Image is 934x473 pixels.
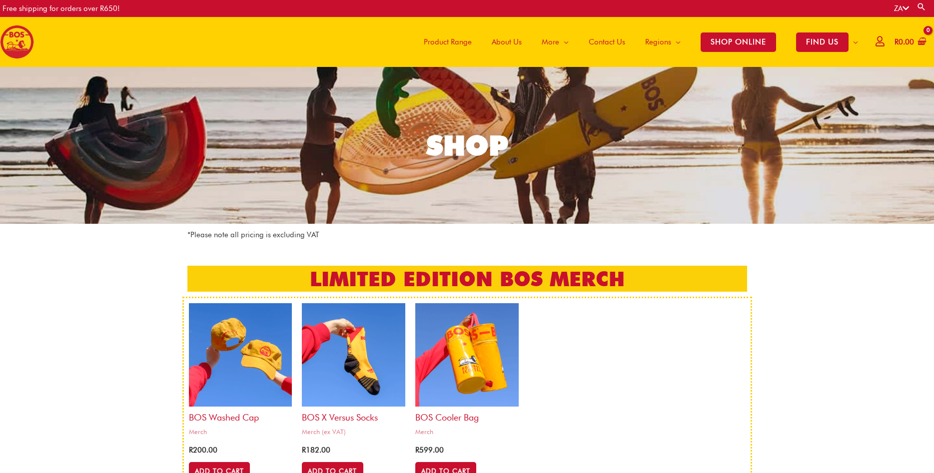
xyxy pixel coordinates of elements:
span: FIND US [796,32,849,52]
span: About Us [492,27,522,57]
bdi: 182.00 [302,446,330,455]
a: SHOP ONLINE [691,17,786,67]
span: Merch [189,428,292,436]
h2: BOS Washed Cap [189,407,292,423]
div: SHOP [426,132,508,159]
span: Merch (ex VAT) [302,428,405,436]
p: *Please note all pricing is excluding VAT [187,229,747,241]
a: ZA [894,4,909,13]
a: More [532,17,579,67]
bdi: 599.00 [415,446,444,455]
span: Contact Us [589,27,625,57]
span: R [415,446,419,455]
a: About Us [482,17,532,67]
span: More [542,27,559,57]
a: Search button [917,2,927,11]
h2: LIMITED EDITION BOS MERCH [187,266,747,292]
img: bos cooler bag [415,303,519,407]
span: R [302,446,306,455]
h2: BOS x Versus Socks [302,407,405,423]
span: Product Range [424,27,472,57]
a: View Shopping Cart, empty [893,31,927,53]
span: SHOP ONLINE [701,32,776,52]
a: BOS Cooler bagMerch [415,303,519,440]
h2: BOS Cooler bag [415,407,519,423]
span: R [895,37,899,46]
a: BOS x Versus SocksMerch (ex VAT) [302,303,405,440]
span: R [189,446,193,455]
nav: Site Navigation [406,17,868,67]
a: Contact Us [579,17,635,67]
span: Merch [415,428,519,436]
img: bos cap [189,303,292,407]
a: Product Range [414,17,482,67]
bdi: 200.00 [189,446,217,455]
a: BOS Washed CapMerch [189,303,292,440]
span: Regions [645,27,671,57]
bdi: 0.00 [895,37,914,46]
img: bos x versus socks [302,303,405,407]
a: Regions [635,17,691,67]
